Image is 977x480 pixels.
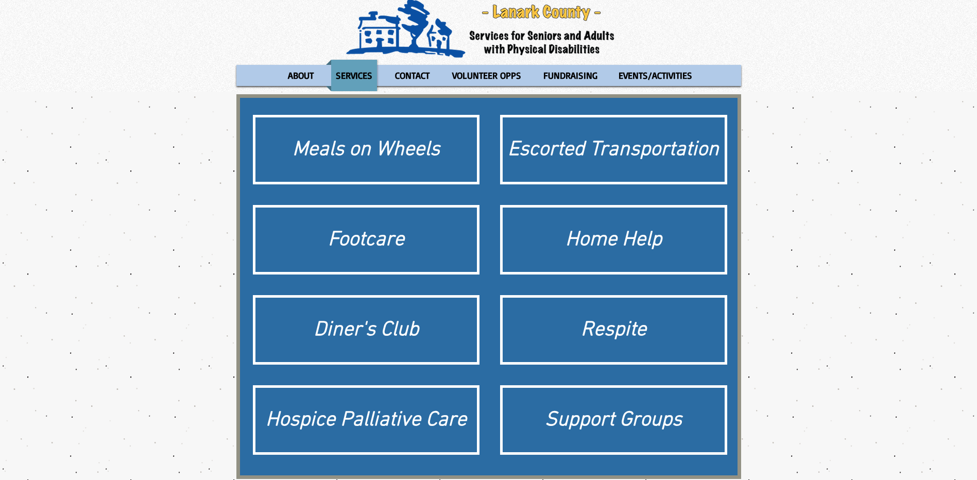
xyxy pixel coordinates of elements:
[390,60,434,91] p: CONTACT
[331,60,377,91] p: SERVICES
[261,135,472,164] div: Meals on Wheels
[609,60,702,91] a: EVENTS/ACTIVITIES
[278,60,323,91] a: ABOUT
[326,60,382,91] a: SERVICES
[539,60,602,91] p: FUNDRAISING
[500,385,727,455] a: Support Groups
[236,60,741,91] nav: Site
[261,316,472,345] div: Diner's Club
[508,226,719,254] div: Home Help
[442,60,531,91] a: VOLUNTEER OPPS
[500,295,727,365] a: Respite
[500,115,727,184] a: Escorted Transportation
[508,406,719,435] div: Support Groups
[261,226,472,254] div: Footcare
[508,316,719,345] div: Respite
[614,60,697,91] p: EVENTS/ACTIVITIES
[385,60,440,91] a: CONTACT
[253,295,480,365] a: Diner's Club
[261,406,472,435] div: Hospice Palliative Care
[448,60,526,91] p: VOLUNTEER OPPS
[253,205,480,275] a: Footcare
[534,60,606,91] a: FUNDRAISING
[253,115,727,468] div: Matrix gallery
[253,115,480,184] a: Meals on Wheels
[500,205,727,275] a: Home Help
[283,60,318,91] p: ABOUT
[508,135,719,164] div: Escorted Transportation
